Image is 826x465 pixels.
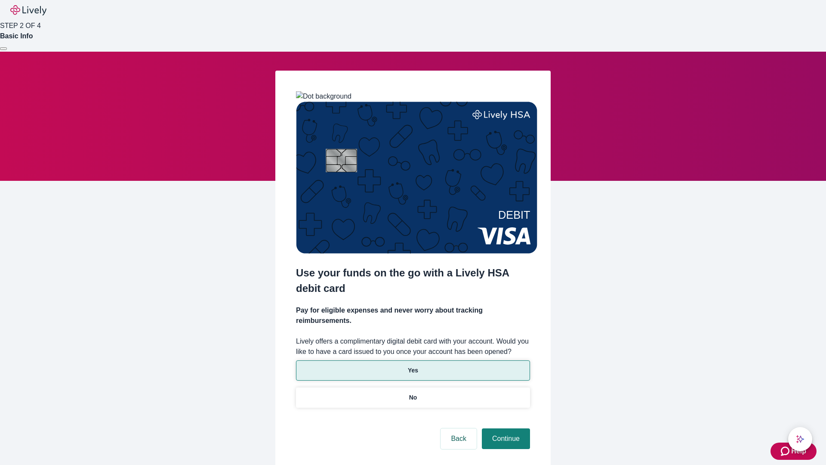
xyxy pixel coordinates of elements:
[296,91,351,102] img: Dot background
[788,427,812,451] button: chat
[10,5,46,15] img: Lively
[791,446,806,456] span: Help
[408,366,418,375] p: Yes
[409,393,417,402] p: No
[781,446,791,456] svg: Zendesk support icon
[296,102,537,254] img: Debit card
[296,265,530,296] h2: Use your funds on the go with a Lively HSA debit card
[296,336,530,357] label: Lively offers a complimentary digital debit card with your account. Would you like to have a card...
[296,305,530,326] h4: Pay for eligible expenses and never worry about tracking reimbursements.
[482,428,530,449] button: Continue
[296,387,530,408] button: No
[441,428,477,449] button: Back
[771,443,817,460] button: Zendesk support iconHelp
[796,435,804,443] svg: Lively AI Assistant
[296,360,530,381] button: Yes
